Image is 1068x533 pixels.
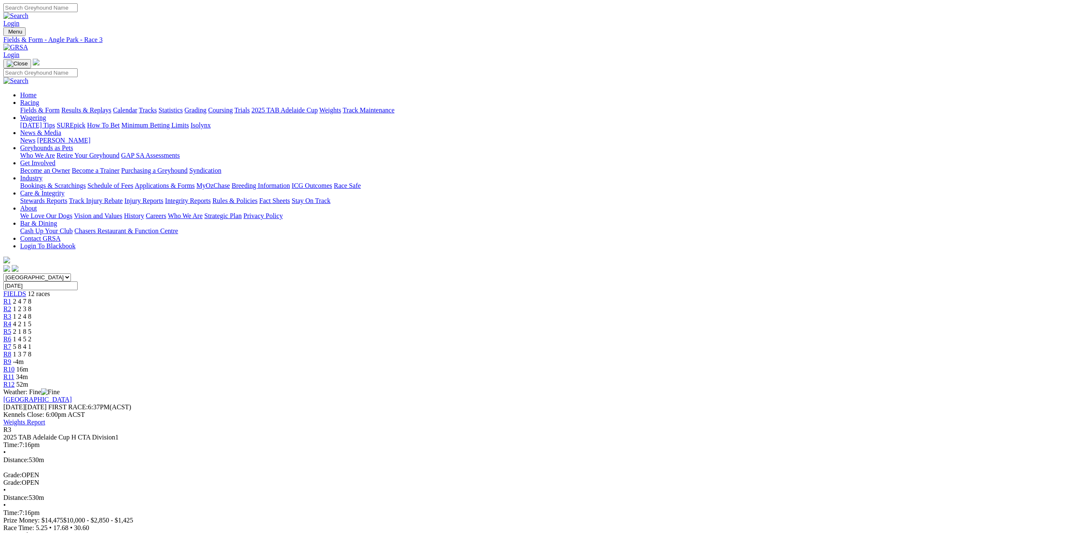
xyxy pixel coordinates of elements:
a: [DATE] Tips [20,122,55,129]
a: Results & Replays [61,107,111,114]
img: GRSA [3,44,28,51]
div: OPEN [3,479,1065,486]
a: Trials [234,107,250,114]
a: R5 [3,328,11,335]
a: Stewards Reports [20,197,67,204]
a: Become a Trainer [72,167,120,174]
span: R9 [3,358,11,365]
span: FIRST RACE: [48,403,88,411]
img: Search [3,77,29,85]
span: 12 races [28,290,50,297]
a: Race Safe [334,182,360,189]
a: Tracks [139,107,157,114]
a: Statistics [159,107,183,114]
span: 5 8 4 1 [13,343,31,350]
div: 7:16pm [3,441,1065,449]
span: R1 [3,298,11,305]
span: 1 2 3 8 [13,305,31,312]
a: FIELDS [3,290,26,297]
a: Weights [319,107,341,114]
a: Integrity Reports [165,197,211,204]
span: [DATE] [3,403,47,411]
span: 2 1 8 5 [13,328,31,335]
div: OPEN [3,471,1065,479]
input: Select date [3,281,78,290]
span: 4 2 1 5 [13,320,31,328]
a: Track Injury Rebate [69,197,123,204]
div: Prize Money: $14,475 [3,517,1065,524]
span: 6:37PM(ACST) [48,403,131,411]
a: Get Involved [20,159,55,166]
a: Bar & Dining [20,220,57,227]
a: [GEOGRAPHIC_DATA] [3,396,72,403]
a: R6 [3,335,11,343]
img: facebook.svg [3,265,10,272]
span: 1 3 7 8 [13,351,31,358]
a: Fields & Form [20,107,60,114]
a: R8 [3,351,11,358]
a: About [20,205,37,212]
a: Login [3,51,19,58]
span: 52m [16,381,28,388]
a: Wagering [20,114,46,121]
span: 17.68 [53,524,68,531]
span: -4m [13,358,24,365]
a: Care & Integrity [20,190,65,197]
a: R3 [3,313,11,320]
span: Time: [3,441,19,448]
a: Calendar [113,107,137,114]
img: Search [3,12,29,20]
a: Who We Are [168,212,203,219]
span: Menu [8,29,22,35]
span: Grade: [3,479,22,486]
a: We Love Our Dogs [20,212,72,219]
a: Rules & Policies [212,197,258,204]
a: Careers [146,212,166,219]
a: Chasers Restaurant & Function Centre [74,227,178,234]
a: Schedule of Fees [87,182,133,189]
a: 2025 TAB Adelaide Cup [251,107,318,114]
a: How To Bet [87,122,120,129]
a: Coursing [208,107,233,114]
span: Distance: [3,456,29,463]
a: Isolynx [191,122,211,129]
a: Login To Blackbook [20,242,76,250]
img: Fine [41,388,60,396]
span: • [70,524,73,531]
div: 2025 TAB Adelaide Cup H CTA Division1 [3,434,1065,441]
a: R4 [3,320,11,328]
a: News [20,137,35,144]
span: 1 2 4 8 [13,313,31,320]
div: Care & Integrity [20,197,1065,205]
a: Industry [20,174,42,182]
span: 2 4 7 8 [13,298,31,305]
span: • [3,486,6,494]
a: R2 [3,305,11,312]
a: Track Maintenance [343,107,394,114]
a: Weights Report [3,419,45,426]
a: Contact GRSA [20,235,60,242]
span: 5.25 [36,524,47,531]
a: [PERSON_NAME] [37,137,90,144]
span: 16m [16,366,28,373]
a: R7 [3,343,11,350]
div: Fields & Form - Angle Park - Race 3 [3,36,1065,44]
span: R12 [3,381,15,388]
a: Racing [20,99,39,106]
a: Grading [185,107,206,114]
a: MyOzChase [196,182,230,189]
span: Grade: [3,471,22,478]
span: 1 4 5 2 [13,335,31,343]
a: R11 [3,373,14,380]
a: SUREpick [57,122,85,129]
span: • [3,449,6,456]
span: Distance: [3,494,29,501]
a: R10 [3,366,15,373]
